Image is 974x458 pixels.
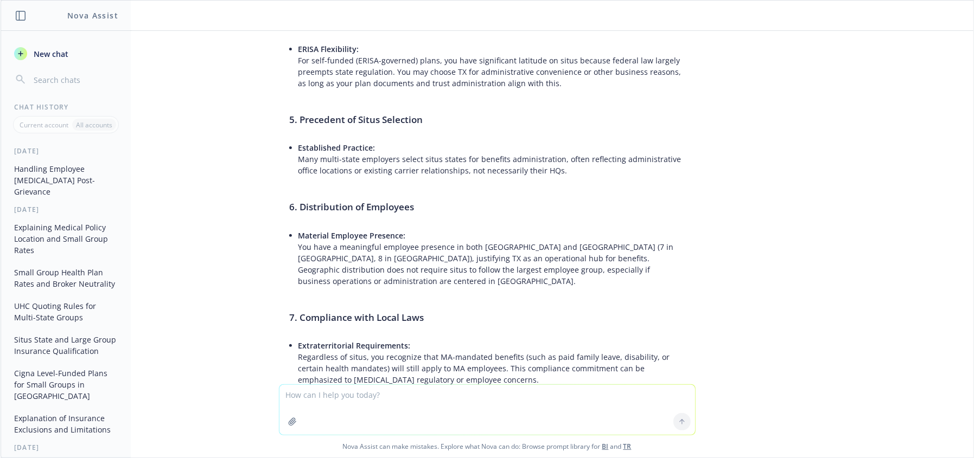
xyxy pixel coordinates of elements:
button: Cigna Level-Funded Plans for Small Groups in [GEOGRAPHIC_DATA] [10,364,122,405]
span: 5. Precedent of Situs Selection [290,113,423,126]
li: For self-funded (ERISA-governed) plans, you have significant latitude on situs because federal la... [298,41,685,91]
div: [DATE] [1,205,131,214]
span: ERISA Flexibility: [298,44,359,54]
h1: Nova Assist [67,10,118,21]
li: Many multi-state employers select situs states for benefits administration, often reflecting admi... [298,140,685,178]
p: Current account [20,120,68,130]
li: You have a meaningful employee presence in both [GEOGRAPHIC_DATA] and [GEOGRAPHIC_DATA] (7 in [GE... [298,228,685,289]
button: Explanation of Insurance Exclusions and Limitations [10,409,122,438]
span: Established Practice: [298,143,375,153]
li: Regardless of situs, you recognize that MA-mandated benefits (such as paid family leave, disabili... [298,338,685,388]
button: New chat [10,44,122,63]
span: Extraterritorial Requirements: [298,340,411,351]
input: Search chats [31,72,118,87]
button: Situs State and Large Group Insurance Qualification [10,331,122,360]
span: New chat [31,48,68,60]
a: BI [602,442,609,451]
p: All accounts [76,120,112,130]
span: 7. Compliance with Local Laws [290,311,424,324]
button: Small Group Health Plan Rates and Broker Neutrality [10,263,122,293]
button: Explaining Medical Policy Location and Small Group Rates [10,218,122,259]
div: Chat History [1,102,131,112]
a: TR [623,442,632,451]
div: [DATE] [1,443,131,452]
div: [DATE] [1,146,131,156]
button: Handling Employee [MEDICAL_DATA] Post-Grievance [10,160,122,201]
button: UHC Quoting Rules for Multi-State Groups [10,297,122,326]
span: Nova Assist can make mistakes. Explore what Nova can do: Browse prompt library for and [5,435,969,457]
span: Material Employee Presence: [298,230,406,241]
span: 6. Distribution of Employees [290,201,415,213]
